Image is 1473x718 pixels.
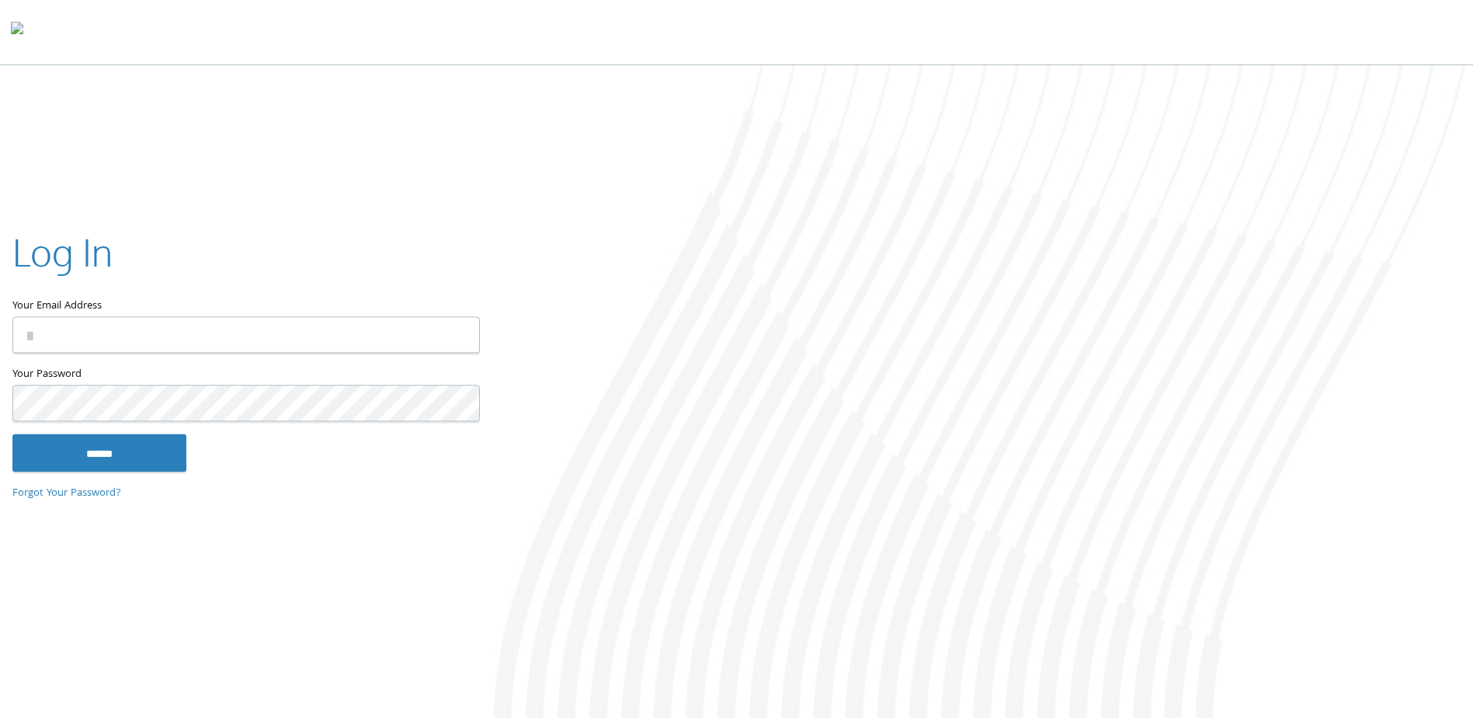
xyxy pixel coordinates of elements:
keeper-lock: Open Keeper Popup [449,326,467,344]
label: Your Password [12,366,478,385]
img: todyl-logo-dark.svg [11,16,23,47]
a: Forgot Your Password? [12,485,121,502]
keeper-lock: Open Keeper Popup [449,394,467,413]
h2: Log In [12,226,113,278]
